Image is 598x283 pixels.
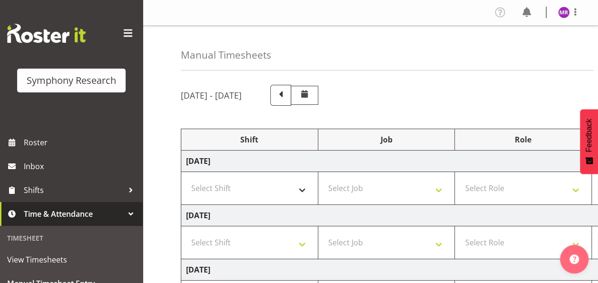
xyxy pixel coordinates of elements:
[460,134,587,145] div: Role
[181,90,242,101] h5: [DATE] - [DATE]
[585,119,593,152] span: Feedback
[24,135,138,150] span: Roster
[181,50,271,61] h4: Manual Timesheets
[24,207,124,221] span: Time & Attendance
[24,183,124,197] span: Shifts
[7,253,136,267] span: View Timesheets
[2,228,140,248] div: Timesheet
[569,254,579,264] img: help-xxl-2.png
[323,134,450,145] div: Job
[24,159,138,173] span: Inbox
[580,109,598,174] button: Feedback - Show survey
[186,134,313,145] div: Shift
[558,7,569,18] img: minu-rana11870.jpg
[7,24,86,43] img: Rosterit website logo
[27,73,116,88] div: Symphony Research
[2,248,140,272] a: View Timesheets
